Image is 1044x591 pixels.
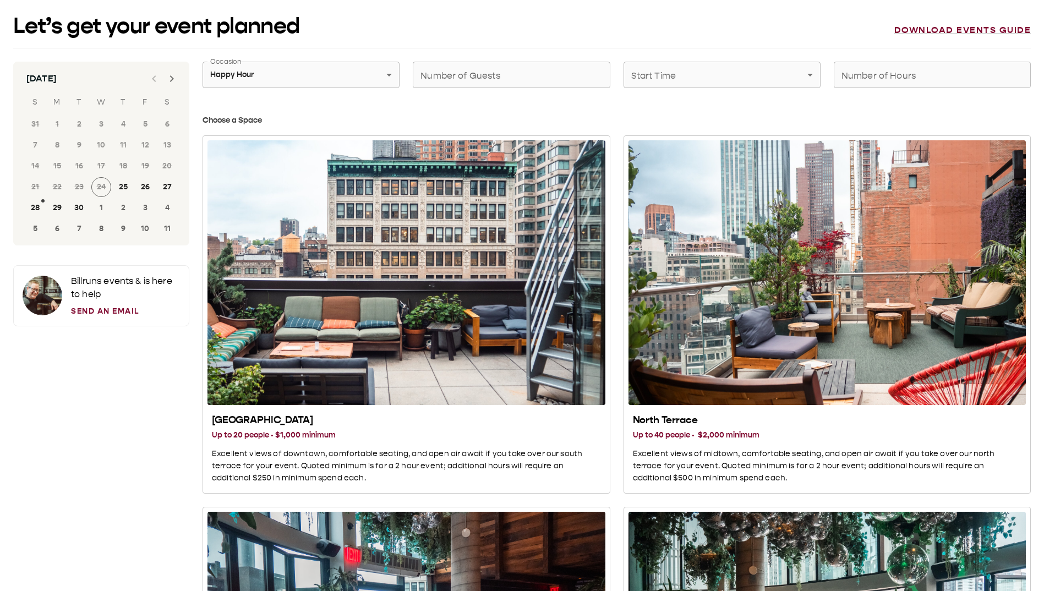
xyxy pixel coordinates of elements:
[210,57,241,66] label: Occasion
[113,198,133,218] button: 2
[25,91,45,113] span: Sunday
[633,414,1022,427] h2: North Terrace
[135,177,155,197] button: 26
[203,114,1031,127] h3: Choose a Space
[633,429,1022,441] h3: Up to 40 people · $2,000 minimum
[203,135,610,494] button: South Terrace
[157,219,177,239] button: 11
[71,305,180,317] a: Send an Email
[135,198,155,218] button: 3
[157,91,177,113] span: Saturday
[113,177,133,197] button: 25
[47,219,67,239] button: 6
[157,198,177,218] button: 4
[91,91,111,113] span: Wednesday
[91,198,111,218] button: 1
[633,448,1022,484] p: Excellent views of midtown, comfortable seating, and open air await if you take over our north te...
[113,219,133,239] button: 9
[212,414,601,427] h2: [GEOGRAPHIC_DATA]
[624,135,1031,494] button: North Terrace
[135,219,155,239] button: 10
[25,219,45,239] button: 5
[91,219,111,239] button: 8
[25,198,45,218] button: 28
[157,177,177,197] button: 27
[894,25,1031,36] a: Download events guide
[212,448,601,484] p: Excellent views of downtown, comfortable seating, and open air await if you take over our south t...
[113,91,133,113] span: Thursday
[26,72,57,85] div: [DATE]
[161,68,183,90] button: Next month
[69,219,89,239] button: 7
[203,38,400,111] div: Happy Hour
[135,91,155,113] span: Friday
[212,429,601,441] h3: Up to 20 people · $1,000 minimum
[69,91,89,113] span: Tuesday
[69,198,89,218] button: 30
[47,91,67,113] span: Monday
[47,198,67,218] button: 29
[13,13,300,39] h1: Let’s get your event planned
[71,275,180,301] p: Bill runs events & is here to help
